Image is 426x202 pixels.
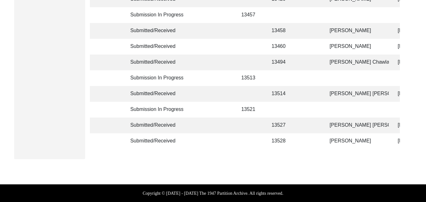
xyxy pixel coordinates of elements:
td: 13457 [237,7,263,23]
td: 13521 [237,102,263,118]
td: [PERSON_NAME] [326,133,389,149]
td: 13460 [268,39,296,55]
td: [PERSON_NAME] [PERSON_NAME] [326,86,389,102]
td: Submitted/Received [126,118,183,133]
td: 13528 [268,133,296,149]
td: 13458 [268,23,296,39]
td: Submitted/Received [126,86,183,102]
td: [PERSON_NAME] [PERSON_NAME] [326,118,389,133]
td: Submitted/Received [126,23,183,39]
td: Submitted/Received [126,39,183,55]
td: 13514 [268,86,296,102]
label: Copyright © [DATE] - [DATE] The 1947 Partition Archive. All rights reserved. [143,190,283,197]
td: 13513 [237,70,263,86]
td: 13527 [268,118,296,133]
td: Submission In Progress [126,7,183,23]
td: [PERSON_NAME] [326,39,389,55]
td: [PERSON_NAME] [326,23,389,39]
td: Submission In Progress [126,70,183,86]
td: Submitted/Received [126,55,183,70]
td: Submitted/Received [126,133,183,149]
td: [PERSON_NAME] Chawla [326,55,389,70]
td: Submission In Progress [126,102,183,118]
td: 13494 [268,55,296,70]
